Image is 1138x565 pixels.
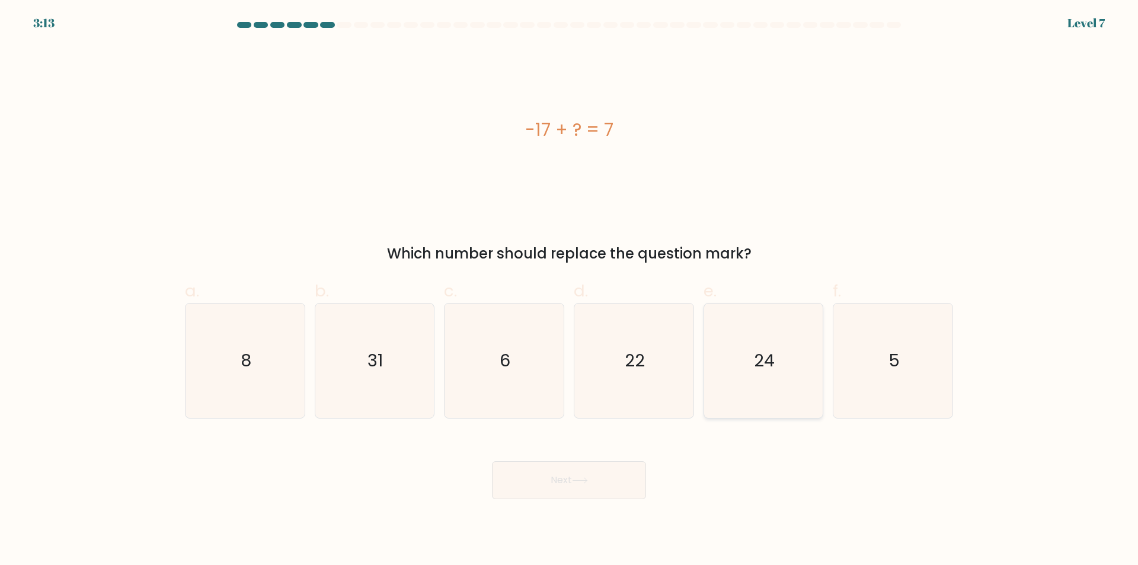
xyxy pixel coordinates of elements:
[833,279,841,302] span: f.
[492,461,646,499] button: Next
[33,14,55,32] div: 3:13
[1067,14,1105,32] div: Level 7
[444,279,457,302] span: c.
[888,349,900,373] text: 5
[500,349,511,373] text: 6
[368,349,383,373] text: 31
[241,349,251,373] text: 8
[754,349,775,373] text: 24
[192,243,946,264] div: Which number should replace the question mark?
[625,349,645,373] text: 22
[185,279,199,302] span: a.
[704,279,717,302] span: e.
[185,116,953,143] div: -17 + ? = 7
[574,279,588,302] span: d.
[315,279,329,302] span: b.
